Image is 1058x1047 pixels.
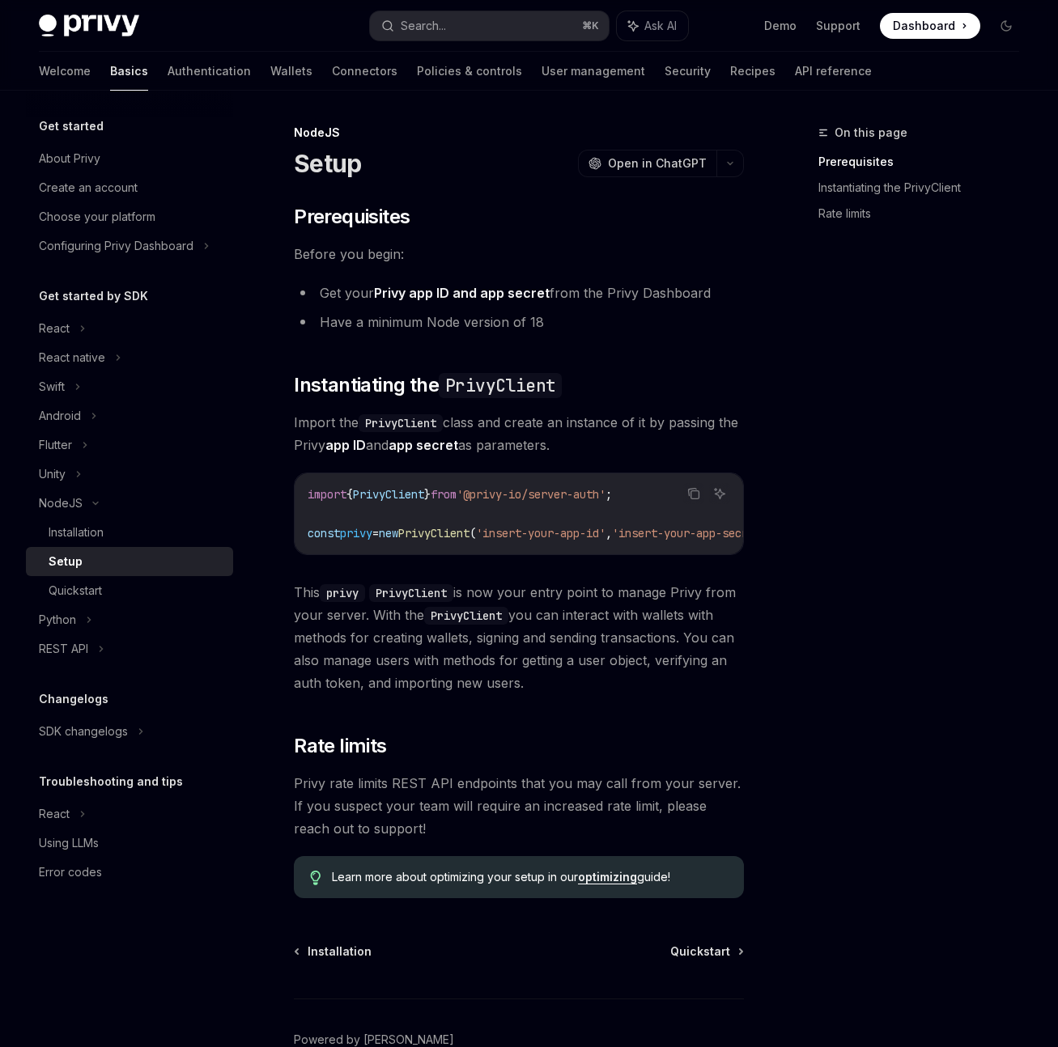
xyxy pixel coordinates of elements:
[578,870,637,884] a: optimizing
[398,526,470,540] span: PrivyClient
[26,518,233,547] a: Installation
[431,487,457,502] span: from
[617,11,688,40] button: Ask AI
[476,526,605,540] span: 'insert-your-app-id'
[26,858,233,887] a: Error codes
[294,372,562,398] span: Instantiating the
[39,804,70,824] div: React
[542,52,645,91] a: User management
[39,377,65,396] div: Swift
[39,207,155,227] div: Choose your platform
[818,175,1032,201] a: Instantiating the PrivyClient
[374,285,550,302] a: Privy app ID and app secret
[764,18,797,34] a: Demo
[39,863,102,882] div: Error codes
[294,772,744,840] span: Privy rate limits REST API endpoints that you may call from your server. If you suspect your team...
[39,689,108,709] h5: Changelogs
[26,202,233,231] a: Choose your platform
[332,52,397,91] a: Connectors
[308,487,346,502] span: import
[582,19,599,32] span: ⌘ K
[369,584,453,602] code: PrivyClient
[320,584,365,602] code: privy
[670,943,730,960] span: Quickstart
[294,411,744,456] span: Import the class and create an instance of it by passing the Privy and as parameters.
[457,487,605,502] span: '@privy-io/server-auth'
[294,149,361,178] h1: Setup
[993,13,1019,39] button: Toggle dark mode
[893,18,955,34] span: Dashboard
[608,155,707,172] span: Open in ChatGPT
[389,437,458,453] strong: app secret
[39,149,100,168] div: About Privy
[417,52,522,91] a: Policies & controls
[39,494,83,513] div: NodeJS
[325,437,366,453] strong: app ID
[818,149,1032,175] a: Prerequisites
[39,236,193,256] div: Configuring Privy Dashboard
[612,526,767,540] span: 'insert-your-app-secret'
[294,581,744,694] span: This is now your entry point to manage Privy from your server. With the you can interact with wal...
[308,943,372,960] span: Installation
[39,639,88,659] div: REST API
[39,52,91,91] a: Welcome
[578,150,716,177] button: Open in ChatGPT
[294,282,744,304] li: Get your from the Privy Dashboard
[379,526,398,540] span: new
[26,829,233,858] a: Using LLMs
[353,487,424,502] span: PrivyClient
[644,18,677,34] span: Ask AI
[39,319,70,338] div: React
[168,52,251,91] a: Authentication
[270,52,312,91] a: Wallets
[605,526,612,540] span: ,
[818,201,1032,227] a: Rate limits
[605,487,612,502] span: ;
[39,15,139,37] img: dark logo
[39,348,105,367] div: React native
[670,943,742,960] a: Quickstart
[39,833,99,853] div: Using LLMs
[439,373,562,398] code: PrivyClient
[110,52,148,91] a: Basics
[39,464,66,484] div: Unity
[424,487,431,502] span: }
[26,173,233,202] a: Create an account
[39,435,72,455] div: Flutter
[294,125,744,141] div: NodeJS
[401,16,446,36] div: Search...
[835,123,907,142] span: On this page
[294,243,744,265] span: Before you begin:
[346,487,353,502] span: {
[39,286,148,306] h5: Get started by SDK
[308,526,340,540] span: const
[370,11,609,40] button: Search...⌘K
[39,178,138,197] div: Create an account
[49,581,102,600] div: Quickstart
[795,52,872,91] a: API reference
[49,552,83,571] div: Setup
[294,733,386,759] span: Rate limits
[683,483,704,504] button: Copy the contents from the code block
[26,547,233,576] a: Setup
[39,406,81,426] div: Android
[359,414,443,432] code: PrivyClient
[39,117,104,136] h5: Get started
[816,18,860,34] a: Support
[332,869,728,885] span: Learn more about optimizing your setup in our guide!
[424,607,508,625] code: PrivyClient
[880,13,980,39] a: Dashboard
[310,871,321,885] svg: Tip
[49,523,104,542] div: Installation
[39,610,76,629] div: Python
[26,576,233,605] a: Quickstart
[730,52,775,91] a: Recipes
[39,722,128,741] div: SDK changelogs
[294,204,410,230] span: Prerequisites
[294,311,744,333] li: Have a minimum Node version of 18
[665,52,711,91] a: Security
[340,526,372,540] span: privy
[372,526,379,540] span: =
[709,483,730,504] button: Ask AI
[295,943,372,960] a: Installation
